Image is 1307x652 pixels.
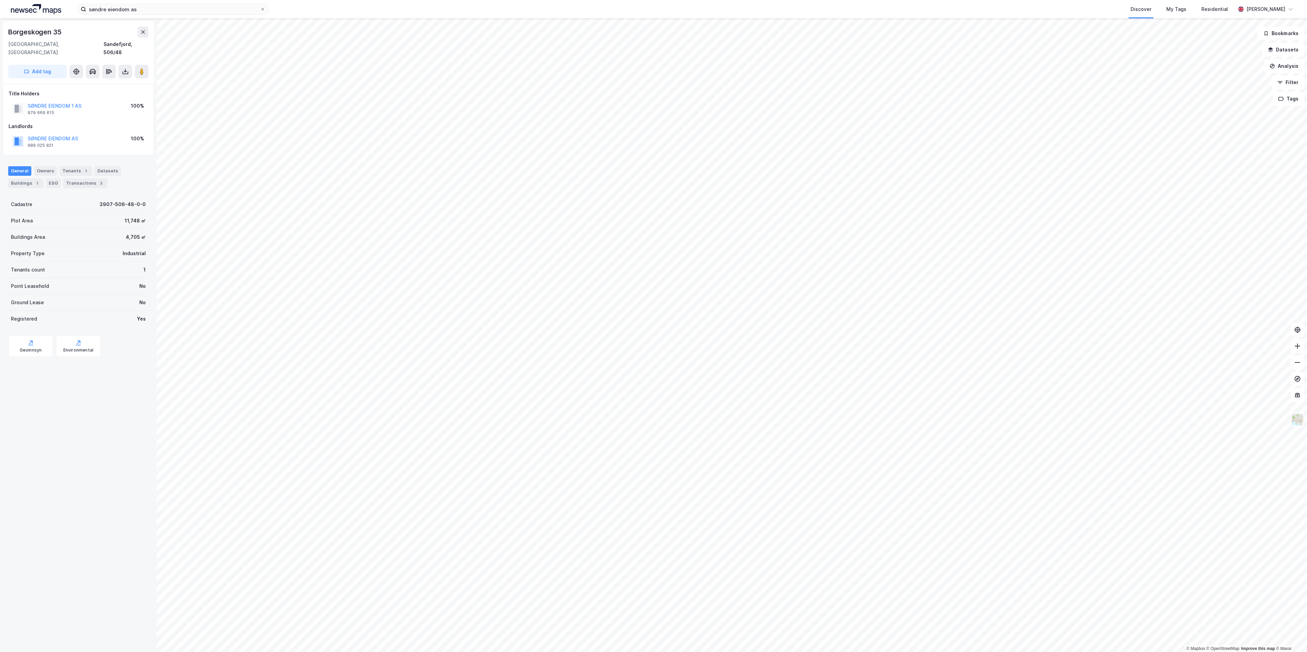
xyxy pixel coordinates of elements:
[1166,5,1186,13] div: My Tags
[137,315,146,323] div: Yes
[1264,59,1304,73] button: Analysis
[63,178,107,188] div: Transactions
[28,110,54,115] div: 979 669 615
[143,266,146,274] div: 1
[1201,5,1228,13] div: Residential
[11,249,45,258] div: Property Type
[1273,92,1304,106] button: Tags
[1246,5,1285,13] div: [PERSON_NAME]
[9,122,148,130] div: Landlords
[1258,27,1304,40] button: Bookmarks
[8,65,67,78] button: Add tag
[98,180,105,187] div: 3
[11,315,37,323] div: Registered
[1186,646,1205,651] a: Mapbox
[46,178,61,188] div: ESG
[126,233,146,241] div: 4,705 ㎡
[125,217,146,225] div: 11,748 ㎡
[86,4,260,14] input: Search by address, cadastre, landlords, tenants or people
[1262,43,1304,57] button: Datasets
[8,166,31,176] div: General
[104,40,149,57] div: Sandefjord, 506/48
[11,233,45,241] div: Buildings Area
[34,166,57,176] div: Owners
[1291,413,1304,426] img: Z
[8,40,104,57] div: [GEOGRAPHIC_DATA], [GEOGRAPHIC_DATA]
[34,180,41,187] div: 1
[8,178,43,188] div: Buildings
[8,27,63,37] div: Borgeskogen 35
[1272,76,1304,89] button: Filter
[139,282,146,290] div: No
[139,298,146,307] div: No
[1241,646,1275,651] a: Improve this map
[11,282,49,290] div: Point Leasehold
[20,347,42,353] div: Geoinnsyn
[11,200,32,208] div: Cadastre
[63,347,94,353] div: Environmental
[1273,619,1307,652] iframe: Chat Widget
[28,143,53,148] div: 989 025 821
[9,90,148,98] div: Title Holders
[1207,646,1240,651] a: OpenStreetMap
[95,166,121,176] div: Datasets
[11,298,44,307] div: Ground Lease
[11,4,61,14] img: logo.a4113a55bc3d86da70a041830d287a7e.svg
[123,249,146,258] div: Industrial
[131,135,144,143] div: 100%
[82,168,89,174] div: 1
[99,200,146,208] div: 3907-506-48-0-0
[60,166,92,176] div: Tenants
[11,266,45,274] div: Tenants count
[11,217,33,225] div: Plot Area
[1131,5,1151,13] div: Discover
[131,102,144,110] div: 100%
